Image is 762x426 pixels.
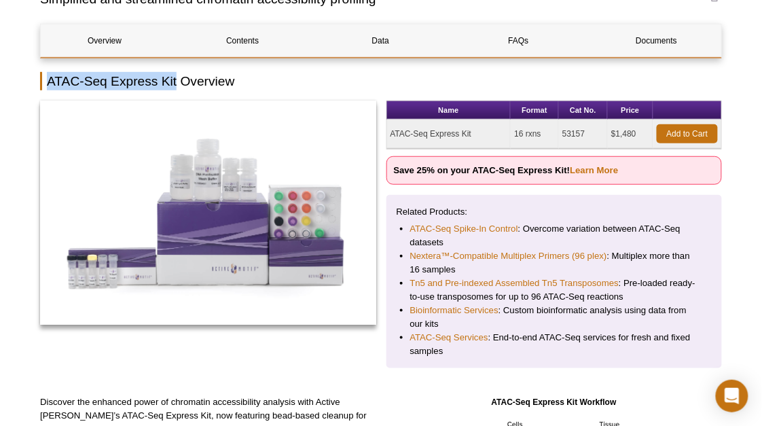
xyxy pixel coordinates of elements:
[410,331,699,358] li: : End-to-end ATAC-Seq services for fresh and fixed samples
[492,397,617,407] strong: ATAC-Seq Express Kit Workflow
[410,304,498,317] a: Bioinformatic Services
[41,24,168,57] a: Overview
[40,72,722,90] h2: ATAC-Seq Express Kit Overview
[608,120,653,149] td: $1,480
[657,124,718,143] a: Add to Cart
[716,380,748,412] div: Open Intercom Messenger
[511,101,559,120] th: Format
[608,101,653,120] th: Price
[410,222,518,236] a: ATAC-Seq Spike-In Control
[410,249,607,263] a: Nextera™-Compatible Multiplex Primers (96 plex)
[410,249,699,277] li: : Multiplex more than 16 samples
[387,101,511,120] th: Name
[570,165,618,175] a: Learn More
[410,277,619,290] a: Tn5 and Pre-indexed Assembled Tn5 Transposomes
[410,222,699,249] li: : Overcome variation between ATAC-Seq datasets
[179,24,306,57] a: Contents
[410,331,488,344] a: ATAC-Seq Services
[387,120,511,149] td: ATAC-Seq Express Kit
[559,101,608,120] th: Cat No.
[40,101,376,325] img: ATAC-Seq Express Kit
[316,24,444,57] a: Data
[410,304,699,331] li: : Custom bioinformatic analysis using data from our kits
[559,120,608,149] td: 53157
[394,165,619,175] strong: Save 25% on your ATAC-Seq Express Kit!
[593,24,721,57] a: Documents
[410,277,699,304] li: : Pre-loaded ready-to-use transposomes for up to 96 ATAC-Seq reactions
[455,24,583,57] a: FAQs
[397,205,712,219] p: Related Products:
[511,120,559,149] td: 16 rxns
